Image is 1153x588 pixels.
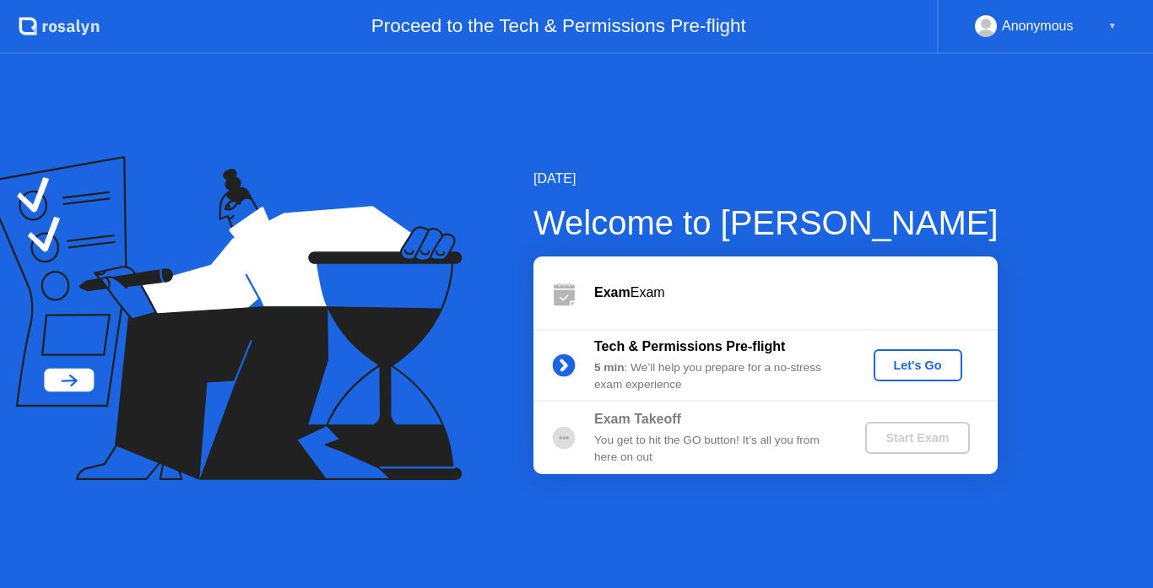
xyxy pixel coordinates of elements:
[1002,15,1074,37] div: Anonymous
[874,349,962,381] button: Let's Go
[594,361,625,374] b: 5 min
[594,432,837,467] div: You get to hit the GO button! It’s all you from here on out
[533,197,999,248] div: Welcome to [PERSON_NAME]
[1108,15,1117,37] div: ▼
[594,412,681,426] b: Exam Takeoff
[594,339,785,353] b: Tech & Permissions Pre-flight
[872,431,962,445] div: Start Exam
[865,422,969,454] button: Start Exam
[594,285,631,299] b: Exam
[594,283,998,303] div: Exam
[594,359,837,394] div: : We’ll help you prepare for a no-stress exam experience
[533,169,999,189] div: [DATE]
[880,359,955,372] div: Let's Go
